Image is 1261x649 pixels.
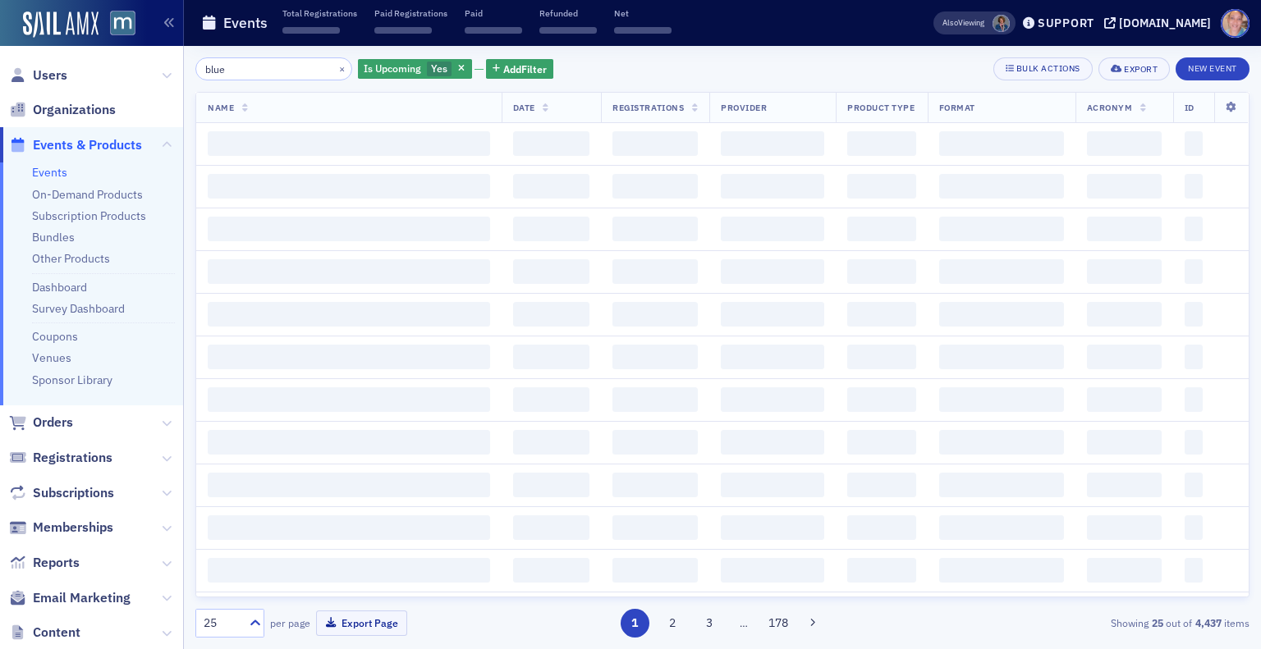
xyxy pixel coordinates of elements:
span: Subscriptions [33,484,114,502]
span: ‌ [612,174,698,199]
span: ‌ [208,174,490,199]
span: ‌ [847,302,915,327]
strong: 25 [1149,615,1166,630]
span: ‌ [513,131,590,156]
span: Format [939,102,975,113]
span: ‌ [721,302,824,327]
span: ‌ [721,345,824,369]
span: ‌ [721,558,824,583]
span: Add Filter [503,62,547,76]
span: ‌ [1185,131,1203,156]
span: ‌ [208,259,490,284]
a: Organizations [9,101,116,119]
span: ‌ [374,27,432,34]
span: ‌ [939,174,1064,199]
span: Chris Dougherty [993,15,1010,32]
span: ‌ [847,259,915,284]
span: ‌ [208,558,490,583]
span: Name [208,102,234,113]
span: ‌ [847,558,915,583]
p: Total Registrations [282,7,357,19]
span: ‌ [208,302,490,327]
span: ‌ [721,131,824,156]
span: ‌ [1185,302,1203,327]
a: Other Products [32,251,110,266]
a: Reports [9,554,80,572]
span: ‌ [847,174,915,199]
span: ‌ [939,259,1064,284]
span: ‌ [539,27,597,34]
span: ‌ [847,217,915,241]
a: Email Marketing [9,589,131,607]
a: Events [32,165,67,180]
span: ‌ [847,387,915,412]
button: Bulk Actions [993,57,1093,80]
a: Dashboard [32,280,87,295]
span: Orders [33,414,73,432]
h1: Events [223,13,268,33]
span: ‌ [513,259,590,284]
span: ‌ [1185,259,1203,284]
span: ‌ [614,27,672,34]
span: ‌ [513,302,590,327]
span: ‌ [1185,387,1203,412]
span: ‌ [1087,302,1162,327]
span: ‌ [1185,558,1203,583]
a: View Homepage [99,11,135,39]
span: ‌ [847,345,915,369]
a: Bundles [32,230,75,245]
a: Content [9,624,80,642]
span: ‌ [1087,515,1162,540]
span: ‌ [612,302,698,327]
label: per page [270,615,310,630]
div: Also [942,17,958,28]
span: ‌ [1087,217,1162,241]
span: Email Marketing [33,589,131,607]
span: ‌ [513,558,590,583]
span: ‌ [1185,515,1203,540]
button: AddFilter [486,59,553,80]
a: On-Demand Products [32,187,143,202]
button: 3 [695,609,724,638]
span: ‌ [208,217,490,241]
span: ‌ [612,558,698,583]
span: ‌ [612,217,698,241]
button: Export [1098,57,1170,80]
span: ‌ [847,430,915,455]
div: [DOMAIN_NAME] [1119,16,1211,30]
span: ‌ [1185,345,1203,369]
span: ‌ [721,259,824,284]
span: ‌ [721,473,824,497]
span: Provider [721,102,767,113]
a: Registrations [9,449,112,467]
span: ‌ [1185,473,1203,497]
button: 2 [658,609,686,638]
a: Subscription Products [32,208,146,223]
span: ‌ [208,473,490,497]
a: New Event [1176,60,1250,75]
button: Export Page [316,610,407,636]
span: ‌ [513,430,590,455]
span: ‌ [939,473,1064,497]
p: Refunded [539,7,597,19]
span: ‌ [847,515,915,540]
a: Coupons [32,329,78,344]
span: ‌ [612,430,698,455]
span: Product Type [847,102,915,113]
a: Survey Dashboard [32,301,125,316]
span: Events & Products [33,136,142,154]
span: ‌ [513,345,590,369]
span: Memberships [33,519,113,537]
span: ‌ [208,131,490,156]
span: ‌ [1087,131,1162,156]
span: Reports [33,554,80,572]
a: Sponsor Library [32,372,112,387]
div: Export [1124,65,1158,74]
span: ‌ [847,473,915,497]
div: Showing out of items [910,615,1250,630]
button: New Event [1176,57,1250,80]
span: Profile [1221,9,1250,38]
span: Organizations [33,101,116,119]
span: ‌ [847,131,915,156]
span: ‌ [208,515,490,540]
